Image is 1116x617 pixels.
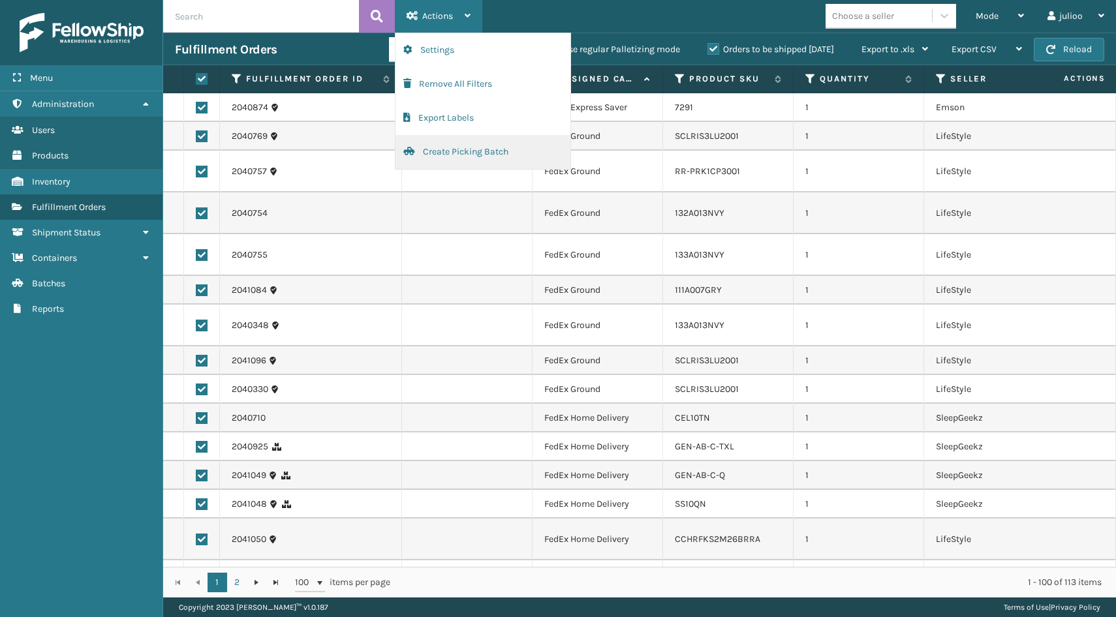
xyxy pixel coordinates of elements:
span: Administration [32,98,94,110]
a: 2040348 [232,319,269,332]
td: FedEx Home Delivery [533,404,663,432]
td: FedEx Home Delivery [533,490,663,519]
span: Fulfillment Orders [32,202,106,213]
td: 1 [794,519,924,560]
span: Containers [32,252,77,263]
a: RR-PRK1CP3001 [675,166,740,177]
td: FedEx Express Saver [533,93,663,122]
span: Export to .xls [861,44,914,55]
a: GEN-AB-C-Q [675,470,725,481]
span: Export CSV [952,44,997,55]
a: 2040754 [232,207,268,220]
a: 2041048 [232,498,267,511]
span: Actions [1023,68,1113,89]
a: 132A013NVY [675,207,724,218]
a: 2041084 [232,284,267,297]
a: SS10QN [675,498,706,509]
td: FedEx Home Delivery [533,432,663,461]
td: 1 [794,122,924,151]
span: Products [32,150,69,161]
label: Seller [950,73,1029,85]
td: 1 [794,560,924,589]
button: Settings [395,33,570,67]
td: SleepGeekz [924,432,1055,461]
a: 7291 [675,102,693,113]
span: Go to the last page [271,577,281,588]
span: Reports [32,303,64,314]
a: Go to the last page [266,573,286,592]
td: LifeStyle [924,346,1055,375]
td: FedEx Home Delivery [533,519,663,560]
span: 100 [295,576,315,589]
span: Shipment Status [32,227,101,238]
td: FedEx Ground [533,192,663,234]
td: FedEx Ground [533,234,663,276]
a: 2041050 [232,533,266,546]
a: SCLRIS3LU2001 [675,355,739,366]
a: 2040755 [232,248,268,262]
a: 2040757 [232,165,267,178]
a: GEN-AB-C-TXL [675,441,734,452]
span: items per page [295,573,390,592]
a: 2041096 [232,354,266,367]
td: 1 [794,305,924,346]
td: SleepGeekz [924,461,1055,490]
a: CEL10TN [675,412,710,423]
span: Inventory [32,176,70,187]
label: Quantity [820,73,899,85]
td: 1 [794,276,924,305]
span: Actions [422,10,453,22]
td: LifeStyle [924,305,1055,346]
td: LifeStyle [924,192,1055,234]
td: SleepGeekz [924,490,1055,519]
td: 1 [794,404,924,432]
td: LifeStyle [924,234,1055,276]
td: FedEx Ground [533,305,663,346]
a: 111A007GRY [675,284,722,295]
td: 1 [794,93,924,122]
td: FedEx Ground [533,151,663,192]
label: Orders to be shipped [DATE] [707,44,834,55]
td: LifeStyle [924,122,1055,151]
td: SleepGeekz [924,404,1055,432]
td: 1 [794,490,924,519]
a: 2 [227,573,247,592]
span: Users [32,125,55,136]
button: Create Picking Batch [395,135,570,169]
a: 2040769 [232,130,268,143]
td: FedEx Ground [533,276,663,305]
a: Go to the next page [247,573,266,592]
td: FedEx Ground [533,346,663,375]
p: Copyright 2023 [PERSON_NAME]™ v 1.0.187 [179,597,328,617]
td: LifeStyle [924,276,1055,305]
a: 2040874 [232,101,268,114]
td: LifeStyle [924,519,1055,560]
img: logo [20,13,144,52]
label: Assigned Carrier Service [559,73,638,85]
td: FedEx Ground [533,122,663,151]
label: Use regular Palletizing mode [547,44,680,55]
a: 133A013NVY [675,249,724,260]
td: FedEx Ground [533,375,663,404]
td: LifeStyle [924,151,1055,192]
div: 1 - 100 of 113 items [409,576,1102,589]
button: Reload [1034,38,1104,61]
a: SCLRIS3LU2001 [675,384,739,395]
td: Emson [924,93,1055,122]
a: 2040710 [232,412,266,425]
span: Go to the next page [251,577,262,588]
span: Batches [32,278,65,289]
div: | [1004,597,1100,617]
label: Product SKU [689,73,768,85]
td: FedEx Home Delivery [533,560,663,589]
a: 2041049 [232,469,266,482]
td: 1 [794,346,924,375]
label: Fulfillment Order Id [246,73,377,85]
span: Mode [976,10,999,22]
h3: Fulfillment Orders [175,42,277,57]
a: Privacy Policy [1051,603,1100,612]
td: 1 [794,375,924,404]
a: 133A013NVY [675,320,724,331]
button: Export Labels [395,101,570,135]
a: 2040330 [232,383,268,396]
